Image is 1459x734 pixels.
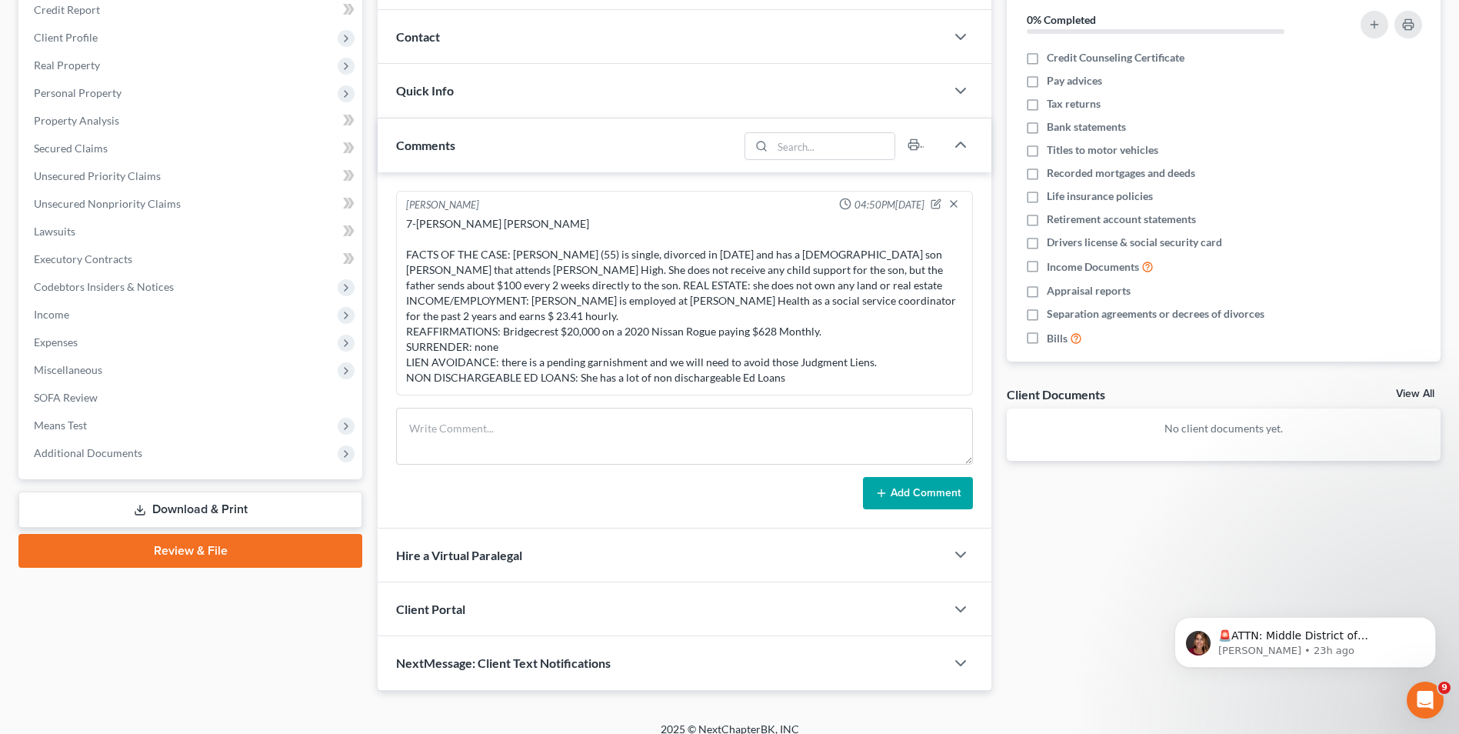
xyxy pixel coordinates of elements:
[34,197,181,210] span: Unsecured Nonpriority Claims
[34,225,75,238] span: Lawsuits
[22,384,362,412] a: SOFA Review
[22,135,362,162] a: Secured Claims
[396,29,440,44] span: Contact
[772,133,894,159] input: Search...
[854,198,924,212] span: 04:50PM[DATE]
[34,363,102,376] span: Miscellaneous
[1047,50,1184,65] span: Credit Counseling Certificate
[1047,306,1264,322] span: Separation agreements or decrees of divorces
[34,391,98,404] span: SOFA Review
[34,252,132,265] span: Executory Contracts
[34,31,98,44] span: Client Profile
[22,107,362,135] a: Property Analysis
[396,656,611,670] span: NextMessage: Client Text Notifications
[1047,142,1158,158] span: Titles to motor vehicles
[22,190,362,218] a: Unsecured Nonpriority Claims
[22,162,362,190] a: Unsecured Priority Claims
[34,419,87,432] span: Means Test
[1027,13,1096,26] strong: 0% Completed
[34,169,161,182] span: Unsecured Priority Claims
[34,58,100,72] span: Real Property
[1396,389,1434,399] a: View All
[34,3,100,16] span: Credit Report
[1047,96,1101,112] span: Tax returns
[1047,259,1139,275] span: Income Documents
[34,446,142,459] span: Additional Documents
[18,492,362,528] a: Download & Print
[34,280,174,293] span: Codebtors Insiders & Notices
[396,138,455,152] span: Comments
[22,245,362,273] a: Executory Contracts
[406,216,963,385] div: 7-[PERSON_NAME] [PERSON_NAME] FACTS OF THE CASE: [PERSON_NAME] (55) is single, divorced in [DATE]...
[22,218,362,245] a: Lawsuits
[34,114,119,127] span: Property Analysis
[1047,73,1102,88] span: Pay advices
[1047,119,1126,135] span: Bank statements
[396,548,522,562] span: Hire a Virtual Paralegal
[1151,585,1459,692] iframe: Intercom notifications message
[1407,682,1444,719] iframe: Intercom live chat
[34,335,78,349] span: Expenses
[34,86,122,99] span: Personal Property
[18,534,362,568] a: Review & File
[1047,283,1131,299] span: Appraisal reports
[406,198,479,213] div: [PERSON_NAME]
[1047,189,1153,204] span: Life insurance policies
[1007,386,1105,402] div: Client Documents
[1047,331,1068,346] span: Bills
[396,83,454,98] span: Quick Info
[34,308,69,321] span: Income
[863,477,973,509] button: Add Comment
[1047,212,1196,227] span: Retirement account statements
[1047,235,1222,250] span: Drivers license & social security card
[396,602,465,616] span: Client Portal
[34,142,108,155] span: Secured Claims
[1438,682,1451,694] span: 9
[1019,421,1428,436] p: No client documents yet.
[1047,165,1195,181] span: Recorded mortgages and deeds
